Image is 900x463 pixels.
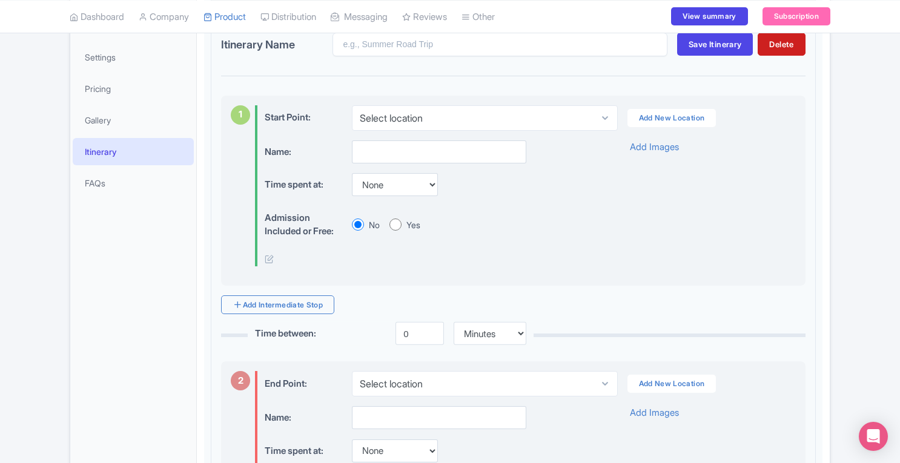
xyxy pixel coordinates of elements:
a: Itinerary [73,138,194,165]
input: e.g., Summer Road Trip [333,33,667,56]
span: Save Itinerary [689,39,741,49]
a: Settings [73,44,194,71]
label: End Point: [265,372,307,391]
label: Name: [265,406,342,425]
a: Add Images [630,140,679,154]
label: Time spent at: [265,439,342,458]
button: Delete [758,33,805,56]
a: Add Intermediate Stop [221,295,334,314]
label: Time between: [255,322,381,341]
div: Open Intercom Messenger [859,422,888,451]
label: Time spent at: [265,173,342,192]
a: FAQs [73,169,194,197]
label: Yes [406,218,420,231]
button: Save Itinerary [677,33,753,56]
div: 1 [231,105,250,125]
a: View summary [671,7,747,25]
a: Gallery [73,107,194,134]
label: Name: [265,140,342,159]
label: No [369,218,380,231]
div: 2 [231,371,250,390]
label: Start Point: [265,106,311,125]
label: Admission Included or Free: [265,206,342,238]
label: Itinerary Name [221,36,333,53]
a: Pricing [73,75,194,102]
a: Add New Location [627,375,716,393]
a: Subscription [763,7,830,25]
a: Add New Location [627,109,716,127]
a: Add Images [630,406,679,420]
